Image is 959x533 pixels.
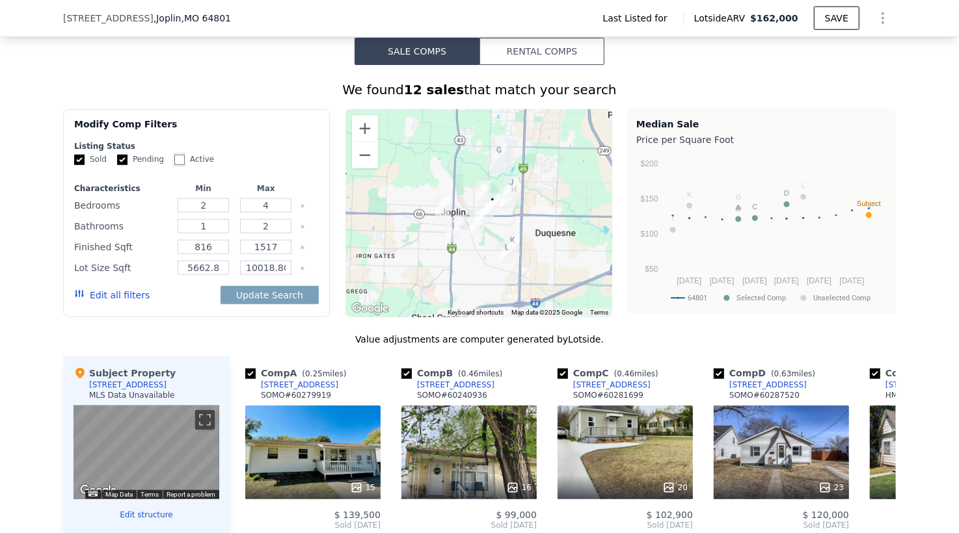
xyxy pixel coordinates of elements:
input: Sold [74,155,85,165]
div: 1329 S Michigan Ave [465,209,489,241]
button: Rental Comps [479,38,604,65]
div: Max [237,183,295,194]
div: Comp D [714,367,820,380]
span: $ 120,000 [803,510,849,520]
text: $50 [645,265,658,274]
text: [DATE] [742,276,767,285]
span: $162,000 [750,13,798,23]
text: K [687,190,692,198]
text: [DATE] [710,276,735,285]
button: Keyboard shortcuts [448,308,504,317]
button: Clear [300,245,305,250]
div: Subject Property [74,367,176,380]
div: Value adjustments are computer generated by Lotside . [63,333,896,346]
div: MLS Data Unavailable [89,390,175,400]
div: Median Sale [636,118,887,131]
button: Clear [300,203,305,209]
input: Pending [117,155,128,165]
span: Sold [DATE] [401,520,537,530]
div: SOMO # 60279919 [261,390,331,400]
div: Bedrooms [74,196,170,214]
div: Modify Comp Filters [74,118,319,141]
button: Toggle fullscreen view [195,410,215,430]
a: Terms [590,309,608,316]
text: $150 [641,194,658,203]
span: , Joplin [154,12,231,25]
input: Active [174,155,185,165]
text: Subject [857,200,881,207]
span: $ 99,000 [496,510,537,520]
text: [DATE] [774,276,799,285]
div: Characteristics [74,183,170,194]
div: 713 S Moffet Ave [430,190,455,223]
text: 64801 [688,294,707,302]
a: Open this area in Google Maps (opens a new window) [77,482,120,499]
div: Street View [74,406,219,499]
div: 15 [350,481,375,494]
strong: 12 sales [404,82,465,97]
div: 1601 South Virginia Avenue [441,214,466,247]
div: 16 [506,481,532,494]
span: , MO 64801 [182,13,232,23]
span: ( miles) [453,369,507,378]
span: 0.46 [617,369,634,378]
text: I [672,214,674,222]
span: 0.46 [461,369,479,378]
svg: A chart. [636,149,887,311]
a: Report a problem [167,491,215,498]
text: $200 [641,159,658,168]
button: Show Options [870,5,896,31]
text: [DATE] [807,276,831,285]
div: Bathrooms [74,217,170,235]
div: 23 [818,481,844,494]
span: Sold [DATE] [245,520,381,530]
div: Finished Sqft [74,238,170,256]
div: Map [74,406,219,499]
img: Google [77,482,120,499]
span: Last Listed for [603,12,673,25]
button: Sale Comps [355,38,479,65]
a: Open this area in Google Maps (opens a new window) [349,300,392,317]
button: Update Search [221,286,319,304]
div: [STREET_ADDRESS] [729,380,807,390]
span: 0.25 [305,369,323,378]
span: Map data ©2025 Google [511,309,582,316]
div: 611 S Park Ave [480,188,505,220]
button: Map Data [105,490,133,499]
span: ( miles) [609,369,664,378]
text: D [784,189,789,197]
span: 0.63 [774,369,792,378]
text: Selected Comp [736,294,786,302]
div: Listing Status [74,141,319,151]
button: Clear [300,224,305,229]
label: Active [174,154,214,165]
div: 1221 E 12th St [465,203,489,236]
text: G [736,193,742,201]
span: $ 102,900 [647,510,693,520]
label: Pending [117,154,164,165]
button: Zoom in [352,116,378,142]
div: 2143 Princeton St [487,138,511,171]
button: Keyboard shortcuts [88,491,98,497]
span: Sold [DATE] [714,520,849,530]
text: [DATE] [677,276,701,285]
img: Google [349,300,392,317]
div: We found that match your search [63,81,896,99]
div: Comp A [245,367,351,380]
div: Lot Size Sqft [74,259,170,277]
button: SAVE [814,6,859,30]
text: $100 [641,229,658,239]
div: [STREET_ADDRESS] [89,380,167,390]
button: Zoom out [352,142,378,168]
div: 2044 Arizona [500,229,525,261]
div: SOMO # 60240936 [417,390,487,400]
a: [STREET_ADDRESS] [245,380,338,390]
text: L [802,181,805,189]
div: SOMO # 60281699 [573,390,643,400]
text: C [753,203,758,211]
text: [DATE] [840,276,865,285]
text: A [736,204,741,212]
div: [STREET_ADDRESS] [261,380,338,390]
div: 1403 E 2nd St [471,175,496,208]
text: Unselected Comp [813,294,871,302]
